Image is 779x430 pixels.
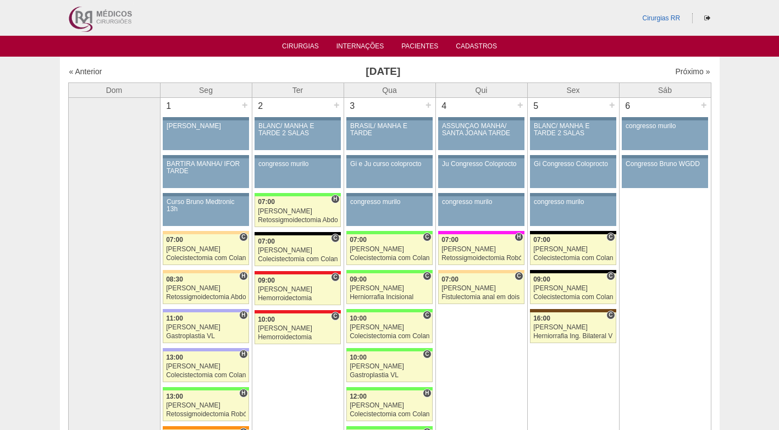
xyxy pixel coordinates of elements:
[622,155,708,158] div: Key: Aviso
[332,98,341,112] div: +
[163,273,248,304] a: H 08:30 [PERSON_NAME] Retossigmoidectomia Abdominal VL
[223,64,543,80] h3: [DATE]
[533,255,613,262] div: Colecistectomia com Colangiografia VL
[166,315,183,322] span: 11:00
[166,372,246,379] div: Colecistectomia com Colangiografia VL
[533,333,613,340] div: Herniorrafia Ing. Bilateral VL
[239,233,247,241] span: Consultório
[258,123,337,137] div: BLANC/ MANHÃ E TARDE 2 SALAS
[530,120,616,150] a: BLANC/ MANHÃ E TARDE 2 SALAS
[282,42,319,53] a: Cirurgias
[456,42,497,53] a: Cadastros
[163,193,248,196] div: Key: Aviso
[163,158,248,188] a: BARTIRA MANHÃ/ IFOR TARDE
[533,246,613,253] div: [PERSON_NAME]
[530,270,616,273] div: Key: Blanc
[344,82,435,97] th: Qua
[350,333,429,340] div: Colecistectomia com Colangiografia VL
[336,42,384,53] a: Internações
[675,67,710,76] a: Próximo »
[163,390,248,421] a: H 13:00 [PERSON_NAME] Retossigmoidectomia Robótica
[255,158,340,188] a: congresso murilo
[704,15,710,21] i: Sair
[533,236,550,244] span: 07:00
[622,120,708,150] a: congresso murilo
[331,312,339,321] span: Consultório
[255,313,340,344] a: C 10:00 [PERSON_NAME] Hemorroidectomia
[344,98,361,114] div: 3
[163,312,248,343] a: H 11:00 [PERSON_NAME] Gastroplastia VL
[622,158,708,188] a: Congresso Bruno WGDD
[166,363,246,370] div: [PERSON_NAME]
[346,426,432,429] div: Key: Brasil
[252,98,269,114] div: 2
[533,285,613,292] div: [PERSON_NAME]
[622,117,708,120] div: Key: Aviso
[438,231,524,234] div: Key: Pro Matre
[346,231,432,234] div: Key: Brasil
[438,234,524,265] a: H 07:00 [PERSON_NAME] Retossigmoidectomia Robótica
[346,387,432,390] div: Key: Brasil
[163,234,248,265] a: C 07:00 [PERSON_NAME] Colecistectomia com Colangiografia VL
[346,351,432,382] a: C 10:00 [PERSON_NAME] Gastroplastia VL
[239,272,247,280] span: Hospital
[255,235,340,266] a: C 07:00 [PERSON_NAME] Colecistectomia com Colangiografia VL
[438,193,524,196] div: Key: Aviso
[350,294,429,301] div: Herniorrafia Incisional
[255,274,340,305] a: C 09:00 [PERSON_NAME] Hemorroidectomia
[530,155,616,158] div: Key: Aviso
[166,324,246,331] div: [PERSON_NAME]
[255,155,340,158] div: Key: Aviso
[167,123,245,130] div: [PERSON_NAME]
[160,82,252,97] th: Seg
[163,351,248,382] a: H 13:00 [PERSON_NAME] Colecistectomia com Colangiografia VL
[533,275,550,283] span: 09:00
[350,393,367,400] span: 12:00
[258,238,275,245] span: 07:00
[255,196,340,227] a: H 07:00 [PERSON_NAME] Retossigmoidectomia Abdominal VL
[350,354,367,361] span: 10:00
[642,14,680,22] a: Cirurgias RR
[346,120,432,150] a: BRASIL/ MANHÃ E TARDE
[442,161,521,168] div: Ju Congresso Coloprocto
[346,270,432,273] div: Key: Brasil
[255,310,340,313] div: Key: Assunção
[240,98,250,112] div: +
[619,82,711,97] th: Sáb
[442,123,521,137] div: ASSUNÇÃO MANHÃ/ SANTA JOANA TARDE
[68,82,160,97] th: Dom
[530,273,616,304] a: C 09:00 [PERSON_NAME] Colecistectomia com Colangiografia VL
[350,275,367,283] span: 09:00
[626,123,704,130] div: congresso murilo
[533,294,613,301] div: Colecistectomia com Colangiografia VL
[350,246,429,253] div: [PERSON_NAME]
[346,390,432,421] a: H 12:00 [PERSON_NAME] Colecistectomia com Colangiografia VL
[626,161,704,168] div: Congresso Bruno WGDD
[258,286,338,293] div: [PERSON_NAME]
[161,98,178,114] div: 1
[350,372,429,379] div: Gastroplastia VL
[438,120,524,150] a: ASSUNÇÃO MANHÃ/ SANTA JOANA TARDE
[163,348,248,351] div: Key: Christóvão da Gama
[423,311,431,319] span: Consultório
[346,234,432,265] a: C 07:00 [PERSON_NAME] Colecistectomia com Colangiografia VL
[258,198,275,206] span: 07:00
[258,217,338,224] div: Retossigmoidectomia Abdominal VL
[346,273,432,304] a: C 09:00 [PERSON_NAME] Herniorrafia Incisional
[438,196,524,226] a: congresso murilo
[252,82,344,97] th: Ter
[255,232,340,235] div: Key: Blanc
[166,275,183,283] span: 08:30
[167,199,245,213] div: Curso Bruno Medtronic 13h
[438,270,524,273] div: Key: Bartira
[69,67,102,76] a: « Anterior
[530,117,616,120] div: Key: Aviso
[442,199,521,206] div: congresso murilo
[346,158,432,188] a: Gi e Ju curso coloprocto
[534,123,612,137] div: BLANC/ MANHÃ E TARDE 2 SALAS
[346,312,432,343] a: C 10:00 [PERSON_NAME] Colecistectomia com Colangiografia VL
[166,354,183,361] span: 13:00
[441,255,521,262] div: Retossigmoidectomia Robótica
[607,98,617,112] div: +
[258,247,338,254] div: [PERSON_NAME]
